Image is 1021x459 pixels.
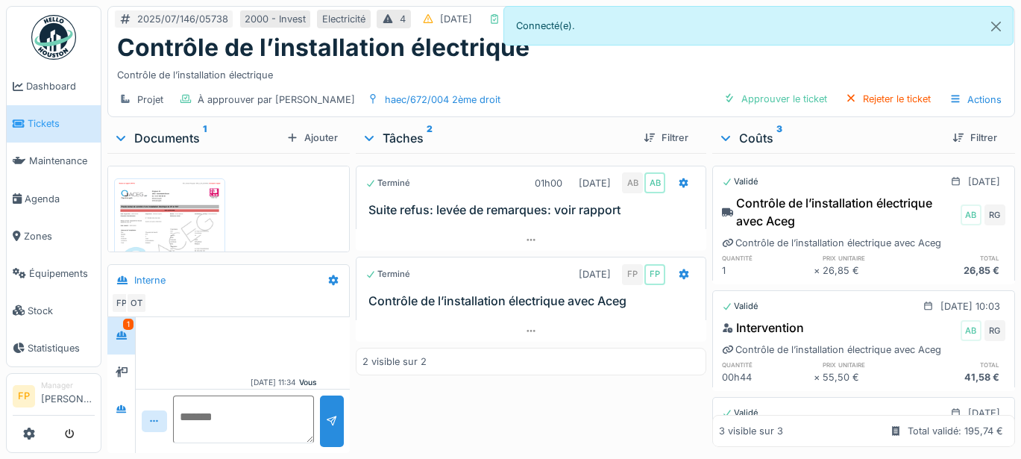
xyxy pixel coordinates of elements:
[7,143,101,180] a: Maintenance
[718,129,940,147] div: Coûts
[722,236,941,250] div: Contrôle de l’installation électrique avec Aceg
[29,154,95,168] span: Maintenance
[961,320,981,341] div: AB
[203,129,207,147] sup: 1
[946,128,1003,148] div: Filtrer
[7,292,101,329] a: Stock
[914,263,1005,278] div: 26,85 €
[427,129,433,147] sup: 2
[722,194,958,230] div: Contrôle de l’installation électrique avec Aceg
[984,320,1005,341] div: RG
[7,68,101,105] a: Dashboard
[24,229,95,243] span: Zones
[979,7,1013,46] button: Close
[440,12,472,26] div: [DATE]
[839,89,937,109] div: Rejeter le ticket
[814,263,823,278] div: ×
[134,273,166,287] div: Interne
[362,355,427,369] div: 2 visible sur 2
[722,319,804,337] div: Intervention
[25,192,95,206] span: Agenda
[814,370,823,384] div: ×
[365,268,410,281] div: Terminé
[644,264,665,285] div: FP
[280,128,344,148] div: Ajouter
[622,172,643,193] div: AB
[368,294,700,308] h3: Contrôle de l’installation électrique avec Aceg
[823,263,914,278] div: 26,85 €
[365,177,410,190] div: Terminé
[644,172,665,193] div: AB
[28,304,95,318] span: Stock
[41,380,95,391] div: Manager
[126,293,147,313] div: OT
[722,360,813,369] h6: quantité
[914,253,1005,263] h6: total
[117,62,1005,82] div: Contrôle de l’installation électrique
[823,360,914,369] h6: prix unitaire
[722,253,813,263] h6: quantité
[368,203,700,217] h3: Suite refus: levée de remarques: voir rapport
[31,15,76,60] img: Badge_color-CXgf-gQk.svg
[198,93,355,107] div: À approuver par [PERSON_NAME]
[117,34,530,62] h1: Contrôle de l’installation électrique
[940,299,1000,313] div: [DATE] 10:03
[322,12,365,26] div: Electricité
[722,370,813,384] div: 00h44
[823,370,914,384] div: 55,50 €
[968,175,1000,189] div: [DATE]
[579,267,611,281] div: [DATE]
[503,6,1014,46] div: Connecté(e).
[362,129,632,147] div: Tâches
[7,217,101,255] a: Zones
[113,129,280,147] div: Documents
[717,89,833,109] div: Approuver le ticket
[123,319,133,330] div: 1
[7,105,101,143] a: Tickets
[914,370,1005,384] div: 41,58 €
[722,175,758,188] div: Validé
[638,128,694,148] div: Filtrer
[535,176,562,190] div: 01h00
[984,204,1005,225] div: RG
[7,180,101,217] a: Agenda
[722,343,941,357] div: Contrôle de l’installation électrique avec Aceg
[7,255,101,292] a: Équipements
[28,341,95,355] span: Statistiques
[13,380,95,416] a: FP Manager[PERSON_NAME]
[943,89,1008,110] div: Actions
[251,377,296,388] div: [DATE] 11:34
[118,182,222,316] img: kq6t99xjgm5zy535hbs2xi2l7ei3
[722,407,758,419] div: Validé
[823,253,914,263] h6: prix unitaire
[245,12,306,26] div: 2000 - Invest
[385,93,500,107] div: haec/672/004 2ème droit
[579,176,611,190] div: [DATE]
[961,204,981,225] div: AB
[622,264,643,285] div: FP
[299,377,317,388] div: Vous
[719,424,783,438] div: 3 visible sur 3
[722,300,758,313] div: Validé
[111,293,132,313] div: FP
[137,12,228,26] div: 2025/07/146/05738
[13,385,35,408] li: FP
[28,116,95,131] span: Tickets
[29,266,95,281] span: Équipements
[968,406,1000,420] div: [DATE]
[908,424,1003,438] div: Total validé: 195,74 €
[26,79,95,93] span: Dashboard
[776,129,782,147] sup: 3
[722,263,813,278] div: 1
[400,12,406,26] div: 4
[137,93,163,107] div: Projet
[914,360,1005,369] h6: total
[7,329,101,366] a: Statistiques
[41,380,95,412] li: [PERSON_NAME]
